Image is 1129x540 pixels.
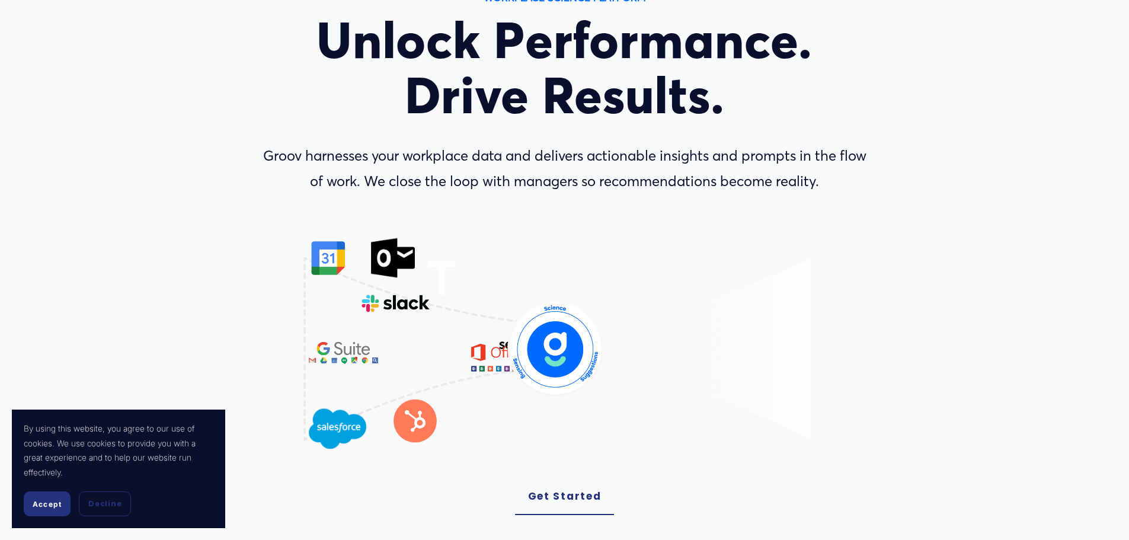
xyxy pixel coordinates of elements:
section: Cookie banner [12,410,225,528]
p: Groov harnesses your workplace data and delivers actionable insights and prompts in the flow of w... [255,143,875,194]
span: Decline [88,499,121,509]
button: Decline [79,491,131,516]
button: Accept [24,491,71,516]
a: Get Started [515,478,615,515]
p: By using this website, you agree to our use of cookies. We use cookies to provide you with a grea... [24,421,213,480]
span: Accept [33,500,62,509]
h1: Unlock Performance. Drive Results. [255,13,875,123]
